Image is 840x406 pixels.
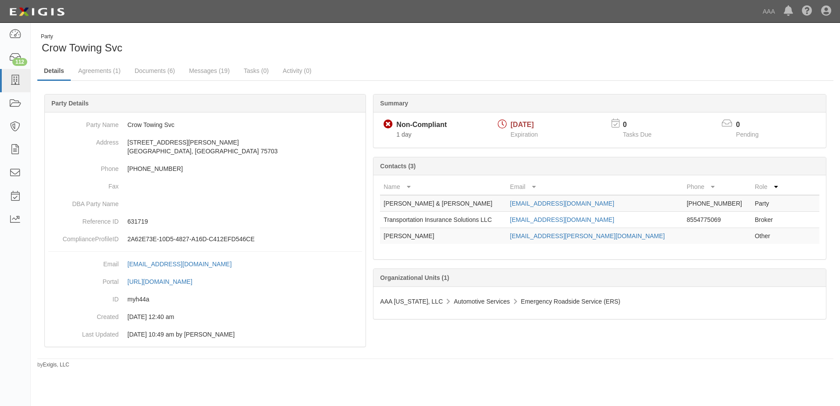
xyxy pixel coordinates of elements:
dd: myh44a [48,290,362,308]
div: Crow Towing Svc [37,33,429,55]
span: AAA [US_STATE], LLC [380,298,443,305]
dt: Created [48,308,119,321]
td: [PHONE_NUMBER] [683,195,751,212]
td: [PERSON_NAME] & [PERSON_NAME] [380,195,506,212]
a: [EMAIL_ADDRESS][DOMAIN_NAME] [127,261,241,268]
dd: 11/26/2024 10:49 am by Benjamin Tully [48,326,362,343]
dt: Reference ID [48,213,119,226]
span: Expiration [511,131,538,138]
a: Documents (6) [128,62,181,80]
span: Tasks Due [623,131,652,138]
a: Tasks (0) [237,62,275,80]
span: Crow Towing Svc [42,42,123,54]
span: [DATE] [511,121,534,128]
dt: Portal [48,273,119,286]
a: [EMAIL_ADDRESS][DOMAIN_NAME] [510,216,614,223]
dd: [PHONE_NUMBER] [48,160,362,178]
a: Details [37,62,71,81]
a: [URL][DOMAIN_NAME] [127,278,202,285]
td: Broker [751,212,784,228]
div: Party [41,33,123,40]
div: 112 [12,58,27,66]
dd: Crow Towing Svc [48,116,362,134]
dt: Party Name [48,116,119,129]
b: Contacts (3) [380,163,416,170]
td: Party [751,195,784,212]
dt: Last Updated [48,326,119,339]
p: 631719 [127,217,362,226]
span: Since 09/16/2025 [396,131,411,138]
img: logo-5460c22ac91f19d4615b14bd174203de0afe785f0fc80cf4dbbc73dc1793850b.png [7,4,67,20]
dt: Phone [48,160,119,173]
div: [EMAIL_ADDRESS][DOMAIN_NAME] [127,260,232,268]
a: Agreements (1) [72,62,127,80]
b: Organizational Units (1) [380,274,449,281]
td: Transportation Insurance Solutions LLC [380,212,506,228]
div: Non-Compliant [396,120,447,130]
p: 0 [623,120,663,130]
small: by [37,361,69,369]
span: Pending [736,131,758,138]
a: Messages (19) [182,62,236,80]
th: Email [507,179,683,195]
i: Non-Compliant [384,120,393,129]
a: Exigis, LLC [43,362,69,368]
dt: DBA Party Name [48,195,119,208]
dt: Email [48,255,119,268]
a: [EMAIL_ADDRESS][DOMAIN_NAME] [510,200,614,207]
dd: [STREET_ADDRESS][PERSON_NAME] [GEOGRAPHIC_DATA], [GEOGRAPHIC_DATA] 75703 [48,134,362,160]
p: 0 [736,120,769,130]
th: Role [751,179,784,195]
a: [EMAIL_ADDRESS][PERSON_NAME][DOMAIN_NAME] [510,232,665,239]
span: Automotive Services [454,298,510,305]
td: 8554775069 [683,212,751,228]
th: Name [380,179,506,195]
b: Party Details [51,100,89,107]
i: Help Center - Complianz [802,6,812,17]
a: Activity (0) [276,62,318,80]
td: Other [751,228,784,244]
dt: ComplianceProfileID [48,230,119,243]
span: Emergency Roadside Service (ERS) [521,298,620,305]
dt: ID [48,290,119,304]
dd: 03/10/2023 12:40 am [48,308,362,326]
td: [PERSON_NAME] [380,228,506,244]
b: Summary [380,100,408,107]
p: 2A62E73E-10D5-4827-A16D-C412EFD546CE [127,235,362,243]
dt: Address [48,134,119,147]
th: Phone [683,179,751,195]
a: AAA [758,3,779,20]
dt: Fax [48,178,119,191]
